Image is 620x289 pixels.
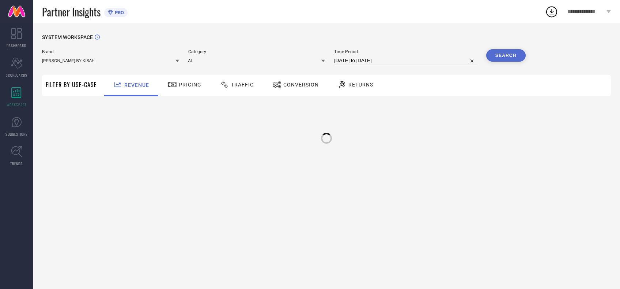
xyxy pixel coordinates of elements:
div: Open download list [545,5,558,18]
span: Category [188,49,325,54]
input: Select time period [334,56,477,65]
span: SCORECARDS [6,72,27,78]
span: Brand [42,49,179,54]
span: SUGGESTIONS [5,131,28,137]
span: Filter By Use-Case [46,80,97,89]
span: PRO [113,10,124,15]
span: WORKSPACE [7,102,27,107]
span: TRENDS [10,161,23,166]
span: SYSTEM WORKSPACE [42,34,93,40]
span: Time Period [334,49,477,54]
span: DASHBOARD [7,43,26,48]
span: Revenue [124,82,149,88]
span: Partner Insights [42,4,101,19]
button: Search [486,49,526,62]
span: Pricing [179,82,201,88]
span: Conversion [283,82,319,88]
span: Returns [348,82,373,88]
span: Traffic [231,82,254,88]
